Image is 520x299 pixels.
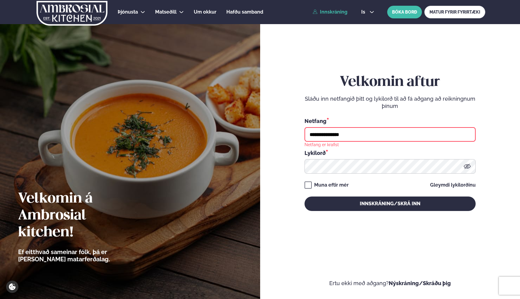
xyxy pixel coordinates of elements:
a: MATUR FYRIR FYRIRTÆKI [424,6,485,18]
img: logo [36,1,108,26]
p: Ef eitthvað sameinar fólk, þá er [PERSON_NAME] matarferðalag. [18,248,143,263]
a: Um okkur [194,8,216,16]
button: BÓKA BORÐ [387,6,422,18]
h2: Velkomin aftur [305,74,476,91]
p: Ertu ekki með aðgang? [278,280,502,287]
a: Nýskráning/Skráðu þig [389,280,451,286]
span: is [361,10,367,14]
a: Hafðu samband [226,8,263,16]
div: Netfang er krafist [305,142,339,147]
a: Innskráning [313,9,347,15]
h2: Velkomin á Ambrosial kitchen! [18,190,143,241]
a: Matseðill [155,8,177,16]
button: Innskráning/Skrá inn [305,197,476,211]
a: Cookie settings [6,281,18,293]
p: Sláðu inn netfangið þitt og lykilorð til að fá aðgang að reikningnum þínum [305,95,476,110]
a: Gleymdi lykilorðinu [430,183,476,187]
span: Matseðill [155,9,177,15]
a: Þjónusta [118,8,138,16]
div: Lykilorð [305,149,476,157]
span: Um okkur [194,9,216,15]
span: Þjónusta [118,9,138,15]
div: Netfang [305,117,476,125]
button: is [356,10,379,14]
span: Hafðu samband [226,9,263,15]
